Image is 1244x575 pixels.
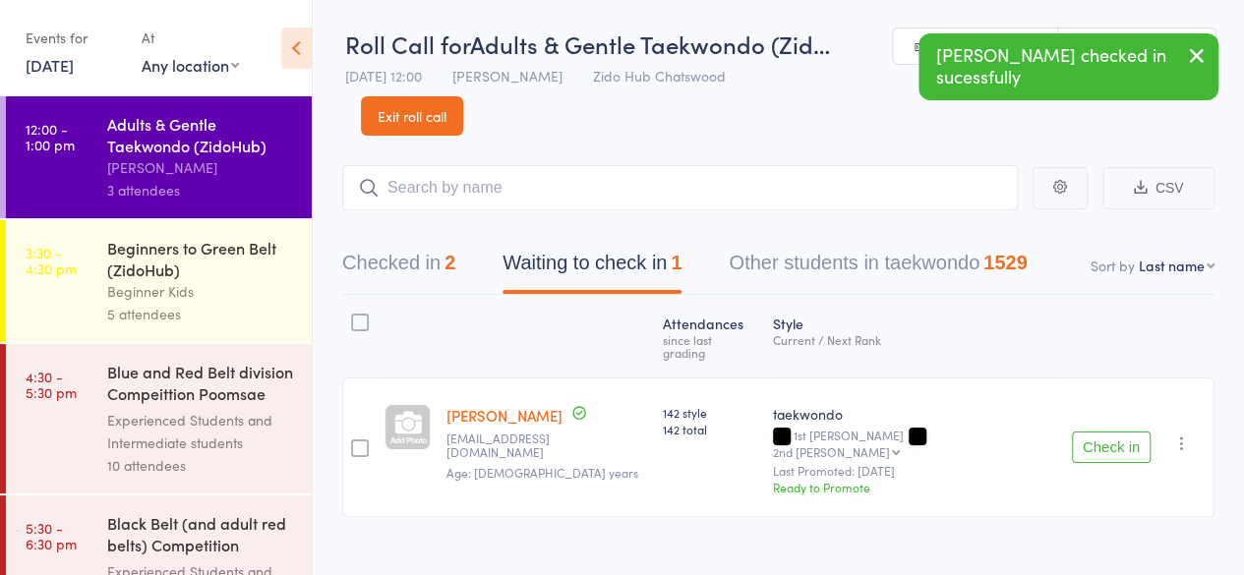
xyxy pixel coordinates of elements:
[1072,431,1151,463] button: Check in
[26,121,75,152] time: 12:00 - 1:00 pm
[663,404,757,421] span: 142 style
[773,333,1056,346] div: Current / Next Rank
[593,66,726,86] span: Zido Hub Chatswood
[142,22,239,54] div: At
[773,429,1056,458] div: 1st [PERSON_NAME]
[452,66,563,86] span: [PERSON_NAME]
[107,409,295,454] div: Experienced Students and Intermediate students
[446,405,563,426] a: [PERSON_NAME]
[446,431,647,460] small: aseeto88@gmail.com
[6,96,312,218] a: 12:00 -1:00 pmAdults & Gentle Taekwondo (ZidoHub)[PERSON_NAME]3 attendees
[107,454,295,477] div: 10 attendees
[26,54,74,76] a: [DATE]
[663,421,757,437] span: 142 total
[361,96,463,136] a: Exit roll call
[26,369,77,400] time: 4:30 - 5:30 pm
[342,165,1018,210] input: Search by name
[1091,256,1135,275] label: Sort by
[142,54,239,76] div: Any location
[107,179,295,201] div: 3 attendees
[107,156,295,179] div: [PERSON_NAME]
[773,404,1056,424] div: taekwondo
[107,361,295,409] div: Blue and Red Belt division Compeittion Poomsae (Zi...
[6,344,312,493] a: 4:30 -5:30 pmBlue and Red Belt division Compeittion Poomsae (Zi...Experienced Students and Interm...
[342,242,455,294] button: Checked in2
[918,33,1218,100] div: [PERSON_NAME] checked in sucessfully
[107,237,295,280] div: Beginners to Green Belt (ZidoHub)
[345,28,470,60] span: Roll Call for
[6,220,312,342] a: 3:30 -4:30 pmBeginners to Green Belt (ZidoHub)Beginner Kids5 attendees
[765,304,1064,369] div: Style
[773,479,1056,495] div: Ready to Promote
[107,303,295,325] div: 5 attendees
[444,252,455,273] div: 2
[1139,256,1205,275] div: Last name
[729,242,1027,294] button: Other students in taekwondo1529
[26,520,77,551] time: 5:30 - 6:30 pm
[773,445,890,458] div: 2nd [PERSON_NAME]
[983,252,1028,273] div: 1529
[107,113,295,156] div: Adults & Gentle Taekwondo (ZidoHub)
[107,280,295,303] div: Beginner Kids
[26,22,122,54] div: Events for
[470,28,830,60] span: Adults & Gentle Taekwondo (Zid…
[671,252,681,273] div: 1
[773,464,1056,478] small: Last Promoted: [DATE]
[345,66,422,86] span: [DATE] 12:00
[503,242,681,294] button: Waiting to check in1
[1102,167,1214,209] button: CSV
[446,464,638,481] span: Age: [DEMOGRAPHIC_DATA] years
[26,245,77,276] time: 3:30 - 4:30 pm
[663,333,757,359] div: since last grading
[107,512,295,560] div: Black Belt (and adult red belts) Competition Pooms...
[655,304,765,369] div: Atten­dances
